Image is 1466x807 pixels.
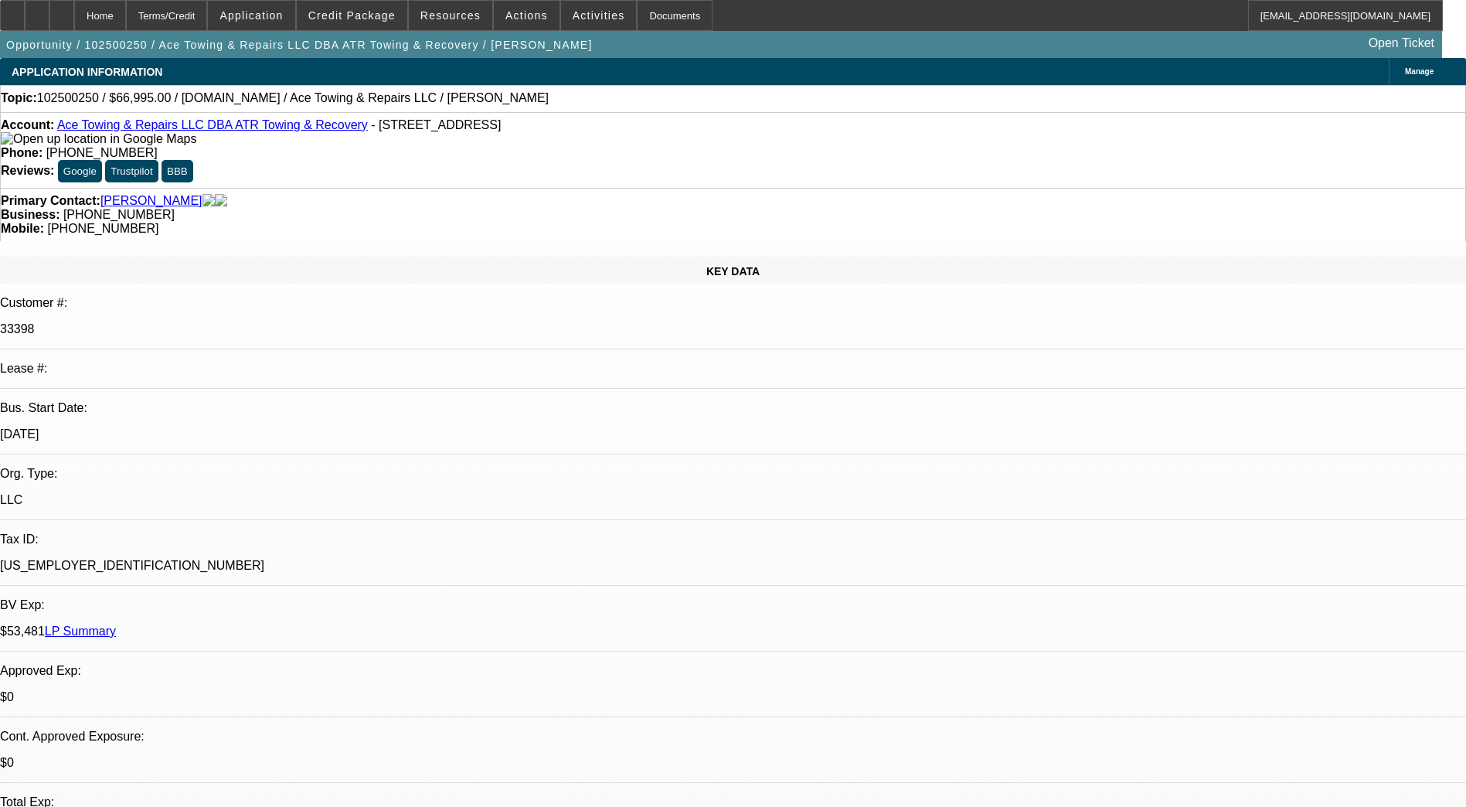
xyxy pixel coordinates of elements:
[409,1,492,30] button: Resources
[1,132,196,145] a: View Google Maps
[297,1,407,30] button: Credit Package
[202,194,215,208] img: facebook-icon.png
[1,164,54,177] strong: Reviews:
[58,160,102,182] button: Google
[208,1,294,30] button: Application
[1,91,37,105] strong: Topic:
[1405,67,1434,76] span: Manage
[105,160,158,182] button: Trustpilot
[6,39,593,51] span: Opportunity / 102500250 / Ace Towing & Repairs LLC DBA ATR Towing & Recovery / [PERSON_NAME]
[1,222,44,235] strong: Mobile:
[47,222,158,235] span: [PHONE_NUMBER]
[1,146,43,159] strong: Phone:
[46,146,158,159] span: [PHONE_NUMBER]
[706,265,760,278] span: KEY DATA
[308,9,396,22] span: Credit Package
[37,91,549,105] span: 102500250 / $66,995.00 / [DOMAIN_NAME] / Ace Towing & Repairs LLC / [PERSON_NAME]
[420,9,481,22] span: Resources
[1,118,54,131] strong: Account:
[573,9,625,22] span: Activities
[1,132,196,146] img: Open up location in Google Maps
[1,208,60,221] strong: Business:
[215,194,227,208] img: linkedin-icon.png
[45,625,116,638] a: LP Summary
[494,1,560,30] button: Actions
[505,9,548,22] span: Actions
[371,118,501,131] span: - [STREET_ADDRESS]
[57,118,368,131] a: Ace Towing & Repairs LLC DBA ATR Towing & Recovery
[100,194,202,208] a: [PERSON_NAME]
[561,1,637,30] button: Activities
[162,160,193,182] button: BBB
[1362,30,1440,56] a: Open Ticket
[1,194,100,208] strong: Primary Contact:
[63,208,175,221] span: [PHONE_NUMBER]
[12,66,162,78] span: APPLICATION INFORMATION
[219,9,283,22] span: Application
